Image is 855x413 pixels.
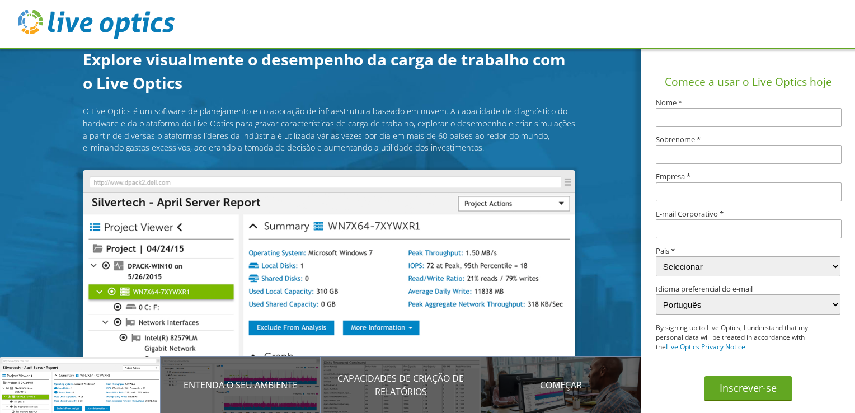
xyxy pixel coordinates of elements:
[83,48,575,95] h1: Explore visualmente o desempenho da carga de trabalho com o Live Optics
[83,105,575,153] p: O Live Optics é um software de planejamento e colaboração de infraestrutura baseado em nuvem. A c...
[646,74,851,90] h1: Comece a usar o Live Optics hoje
[704,376,792,401] button: Inscrever-se
[321,372,481,398] p: Capacidades de criação de relatórios
[656,173,840,180] label: Empresa *
[481,378,642,392] p: Começar
[656,247,840,255] label: País *
[656,136,840,143] label: Sobrenome *
[656,323,821,351] p: By signing up to Live Optics, I understand that my personal data will be treated in accordance wi...
[161,378,321,392] p: Entenda o seu ambiente
[656,99,840,106] label: Nome *
[656,285,840,293] label: Idioma preferencial do e-mail
[18,10,175,39] img: live_optics_svg.svg
[666,342,745,351] a: Live Optics Privacy Notice
[656,210,840,218] label: E-mail Corporativo *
